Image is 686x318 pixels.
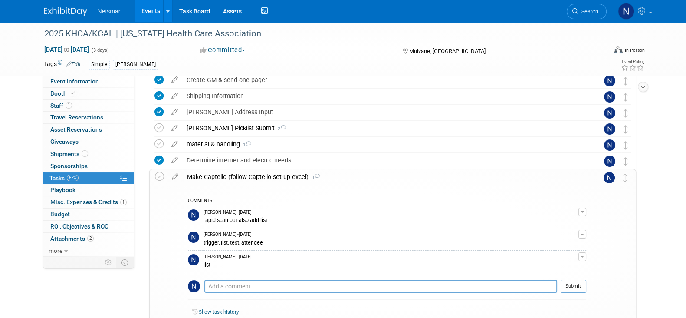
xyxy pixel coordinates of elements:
span: [PERSON_NAME] - [DATE] [204,232,252,238]
span: Giveaways [50,138,79,145]
span: Asset Reservations [50,126,102,133]
div: trigger, list, test, attendee [204,238,578,246]
span: ROI, Objectives & ROO [50,223,108,230]
a: Travel Reservations [43,112,134,123]
a: Booth [43,88,134,99]
a: more [43,245,134,257]
img: ExhibitDay [44,7,87,16]
div: Event Format [555,45,645,58]
span: Staff [50,102,72,109]
a: edit [167,124,182,132]
div: Event Rating [620,60,644,64]
a: Edit [66,61,81,67]
div: Make Captello (follow Captello set-up excel) [183,169,586,184]
span: [PERSON_NAME] - [DATE] [204,209,252,215]
span: Shipments [50,150,88,157]
span: Tasks [49,175,79,182]
span: Misc. Expenses & Credits [50,199,127,205]
span: Mulvane, [GEOGRAPHIC_DATA] [409,48,486,54]
div: [PERSON_NAME] [113,60,158,69]
img: Nina Finn [618,3,634,20]
a: Sponsorships [43,160,134,172]
a: Event Information [43,76,134,87]
a: Playbook [43,184,134,196]
img: Format-Inperson.png [614,46,623,53]
a: Shipments1 [43,148,134,160]
div: Simple [89,60,110,69]
a: Staff1 [43,100,134,112]
img: Nina Finn [604,156,615,167]
a: Show task history [199,309,239,315]
a: edit [167,76,182,84]
span: to [62,46,71,53]
div: Create GM & send one pager [182,73,587,87]
a: edit [167,108,182,116]
a: edit [167,140,182,148]
i: Move task [624,157,628,166]
i: Move task [624,77,628,85]
span: Booth [50,90,77,97]
i: Booth reservation complete [71,91,75,96]
div: In-Person [624,47,644,53]
span: Event Information [50,78,99,85]
span: 2 [275,126,286,132]
a: Attachments2 [43,233,134,245]
span: 1 [82,150,88,157]
img: Nina Finn [188,209,199,221]
a: Giveaways [43,136,134,148]
div: Determine internet and electric needs [182,153,587,168]
td: Tags [44,60,81,70]
div: material & handling [182,137,587,152]
span: Search [578,8,598,15]
span: 2 [87,235,94,242]
span: Budget [50,211,70,218]
td: Personalize Event Tab Strip [101,257,116,268]
a: Misc. Expenses & Credits1 [43,196,134,208]
span: 1 [240,142,251,148]
span: 65% [67,175,79,181]
i: Move task [624,93,628,101]
a: Search [567,4,607,19]
div: list [204,260,578,268]
span: 1 [66,102,72,109]
a: edit [167,156,182,164]
img: Nina Finn [188,232,199,243]
i: Move task [624,109,628,117]
div: Shipping Information [182,89,587,103]
span: [DATE] [DATE] [44,46,89,53]
span: (3 days) [91,47,109,53]
span: [PERSON_NAME] - [DATE] [204,254,252,260]
span: Sponsorships [50,162,88,169]
img: Nina Finn [604,107,615,119]
span: 3 [309,175,320,180]
img: Nina Finn [604,91,615,103]
span: Travel Reservations [50,114,103,121]
img: Nina Finn [604,75,615,86]
span: Attachments [50,235,94,242]
img: Nina Finn [188,254,199,265]
img: Nina Finn [604,172,615,183]
button: Committed [197,46,249,55]
img: Nina Finn [604,139,615,151]
td: Toggle Event Tabs [116,257,134,268]
a: edit [167,173,183,181]
a: Tasks65% [43,172,134,184]
div: COMMENTS [188,197,586,206]
div: [PERSON_NAME] Address Input [182,105,587,119]
button: Submit [561,280,586,293]
span: Netsmart [98,8,122,15]
img: Nina Finn [604,123,615,135]
a: Asset Reservations [43,124,134,136]
a: Budget [43,209,134,220]
div: 2025 KHCA/KCAL | [US_STATE] Health Care Association [41,26,594,42]
span: 1 [120,199,127,205]
a: edit [167,92,182,100]
div: rapid scan but also add list [204,215,578,224]
span: Playbook [50,186,75,193]
a: ROI, Objectives & ROO [43,221,134,232]
i: Move task [623,174,627,182]
div: [PERSON_NAME] Picklist Submit [182,121,587,136]
span: more [49,247,62,254]
i: Move task [624,125,628,133]
img: Nina Finn [188,280,200,292]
